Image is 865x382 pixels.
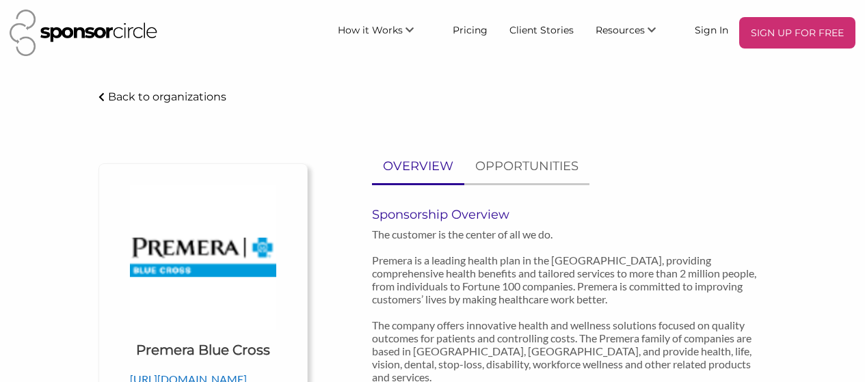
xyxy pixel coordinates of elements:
[442,17,498,42] a: Pricing
[585,17,684,49] li: Resources
[372,207,767,222] h6: Sponsorship Overview
[498,17,585,42] a: Client Stories
[745,23,850,43] p: SIGN UP FOR FREE
[327,17,442,49] li: How it Works
[596,24,645,36] span: Resources
[383,156,453,176] p: OVERVIEW
[136,340,270,359] h1: Premera Blue Cross
[10,10,157,56] img: Sponsor Circle Logo
[684,17,739,42] a: Sign In
[130,185,276,330] img: Premera Blue Cross Logo
[338,24,403,36] span: How it Works
[108,90,226,103] p: Back to organizations
[475,156,578,176] p: OPPORTUNITIES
